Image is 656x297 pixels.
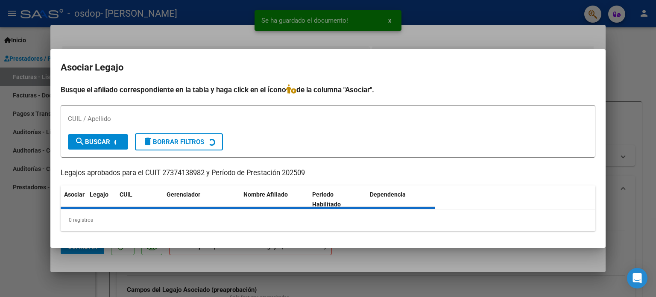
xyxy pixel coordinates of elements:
div: 0 registros [61,209,595,231]
span: Dependencia [370,191,406,198]
span: Legajo [90,191,108,198]
button: Borrar Filtros [135,133,223,150]
datatable-header-cell: CUIL [116,185,163,214]
button: Buscar [68,134,128,150]
span: Periodo Habilitado [312,191,341,208]
datatable-header-cell: Legajo [86,185,116,214]
span: Asociar [64,191,85,198]
span: Buscar [75,138,110,146]
datatable-header-cell: Dependencia [366,185,435,214]
h4: Busque el afiliado correspondiente en la tabla y haga click en el ícono de la columna "Asociar". [61,84,595,95]
span: Nombre Afiliado [243,191,288,198]
mat-icon: delete [143,136,153,147]
mat-icon: search [75,136,85,147]
datatable-header-cell: Nombre Afiliado [240,185,309,214]
datatable-header-cell: Periodo Habilitado [309,185,366,214]
div: Open Intercom Messenger [627,268,647,288]
span: Borrar Filtros [143,138,204,146]
span: CUIL [120,191,132,198]
datatable-header-cell: Asociar [61,185,86,214]
h2: Asociar Legajo [61,59,595,76]
span: Gerenciador [167,191,200,198]
p: Legajos aprobados para el CUIT 27374138982 y Período de Prestación 202509 [61,168,595,179]
datatable-header-cell: Gerenciador [163,185,240,214]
